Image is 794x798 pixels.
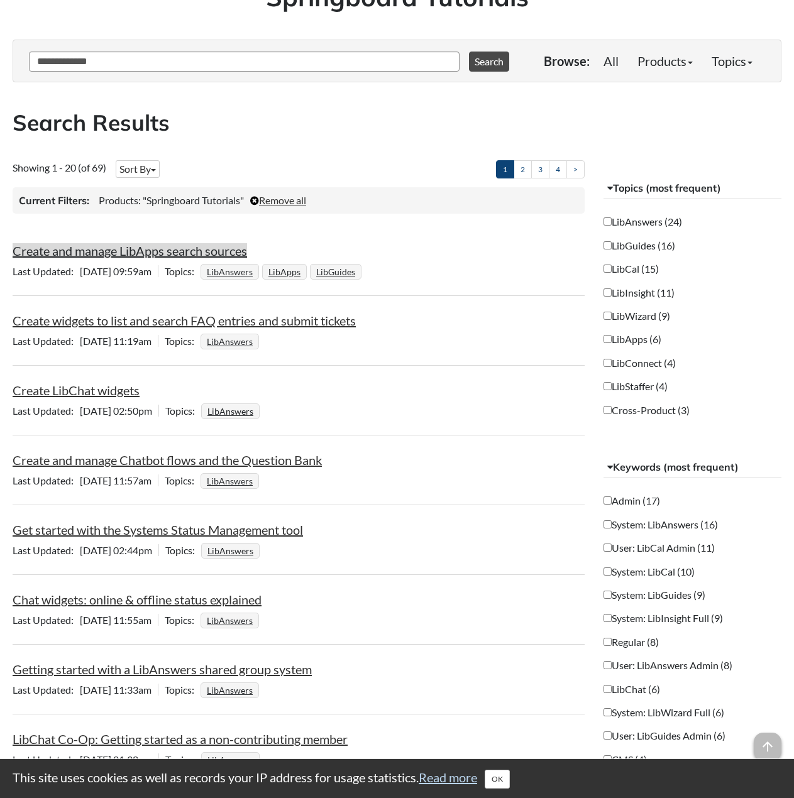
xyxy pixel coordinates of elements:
[165,753,201,765] span: Topics
[13,243,247,258] a: Create and manage LibApps search sources
[604,332,661,346] label: LibApps (6)
[566,160,585,178] a: >
[604,177,781,200] button: Topics (most frequent)
[13,474,158,486] span: [DATE] 11:57am
[604,661,612,669] input: User: LibAnswers Admin (8)
[99,194,141,206] span: Products:
[205,611,255,630] a: LibAnswers
[13,544,158,556] span: [DATE] 02:44pm
[544,52,590,70] p: Browse:
[13,405,80,417] span: Last Updated
[13,544,80,556] span: Last Updated
[165,544,201,556] span: Topics
[604,544,612,552] input: User: LibCal Admin (11)
[13,684,80,696] span: Last Updated
[13,753,80,765] span: Last Updated
[549,160,567,178] a: 4
[13,684,158,696] span: [DATE] 11:33am
[604,731,612,740] input: User: LibGuides Admin (6)
[754,733,781,760] span: arrow_upward
[205,681,255,699] a: LibAnswers
[604,359,612,367] input: LibConnect (4)
[604,288,612,297] input: LibInsight (11)
[205,263,255,281] a: LibAnswers
[604,356,676,370] label: LibConnect (4)
[604,241,612,249] input: LibGuides (16)
[13,662,312,677] a: Getting started with a LibAnswers shared group system
[604,567,612,576] input: System: LibCal (10)
[754,734,781,749] a: arrow_upward
[604,520,612,528] input: System: LibAnswers (16)
[604,588,705,602] label: System: LibGuides (9)
[604,494,660,508] label: Admin (17)
[604,239,675,253] label: LibGuides (16)
[165,335,201,347] span: Topics
[469,52,509,72] button: Search
[604,382,612,390] input: LibStaffer (4)
[13,405,158,417] span: [DATE] 02:50pm
[314,263,357,281] a: LibGuides
[604,611,723,625] label: System: LibInsight Full (9)
[205,332,255,351] a: LibAnswers
[13,452,322,467] a: Create and manage Chatbot flows and the Question Bank
[702,48,762,74] a: Topics
[496,160,514,178] a: 1
[206,402,255,420] a: LibAnswers
[604,215,682,229] label: LibAnswers (24)
[267,263,302,281] a: LibApps
[604,286,675,300] label: LibInsight (11)
[13,265,80,277] span: Last Updated
[485,770,510,789] button: Close
[13,335,80,347] span: Last Updated
[604,565,695,579] label: System: LibCal (10)
[165,405,201,417] span: Topics
[13,753,158,765] span: [DATE] 01:38pm
[201,544,263,556] ul: Topics
[13,107,781,138] h2: Search Results
[604,309,670,323] label: LibWizard (9)
[206,542,255,560] a: LibAnswers
[604,635,659,649] label: Regular (8)
[604,496,612,505] input: Admin (17)
[13,161,106,173] span: Showing 1 - 20 (of 69)
[13,383,140,398] a: Create LibChat widgets
[604,753,647,767] label: CMS (4)
[250,194,306,206] a: Remove all
[604,265,612,273] input: LibCal (15)
[604,312,612,320] input: LibWizard (9)
[604,614,612,622] input: System: LibInsight Full (9)
[604,335,612,343] input: LibApps (6)
[13,614,158,626] span: [DATE] 11:55am
[165,265,201,277] span: Topics
[628,48,702,74] a: Products
[604,706,724,719] label: System: LibWizard Full (6)
[19,194,89,207] h3: Current Filters
[604,456,781,479] button: Keywords (most frequent)
[604,682,660,696] label: LibChat (6)
[604,380,668,393] label: LibStaffer (4)
[419,770,477,785] a: Read more
[496,160,585,178] ul: Pagination of search results
[13,731,348,746] a: LibChat Co-Op: Getting started as a non-contributing member
[201,405,263,417] ul: Topics
[604,403,690,417] label: Cross-Product (3)
[13,592,262,607] a: Chat widgets: online & offline status explained
[13,474,80,486] span: Last Updated
[604,638,612,646] input: Regular (8)
[604,518,718,532] label: System: LibAnswers (16)
[201,474,262,486] ul: Topics
[13,335,158,347] span: [DATE] 11:19am
[13,614,80,626] span: Last Updated
[13,265,158,277] span: [DATE] 09:59am
[13,313,356,328] a: Create widgets to list and search FAQ entries and submit tickets
[165,684,201,696] span: Topics
[604,685,612,693] input: LibChat (6)
[201,753,263,765] ul: Topics
[13,522,303,537] a: Get started with the Systems Status Management tool
[604,541,715,555] label: User: LibCal Admin (11)
[201,614,262,626] ul: Topics
[604,591,612,599] input: System: LibGuides (9)
[514,160,532,178] a: 2
[531,160,549,178] a: 3
[201,684,262,696] ul: Topics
